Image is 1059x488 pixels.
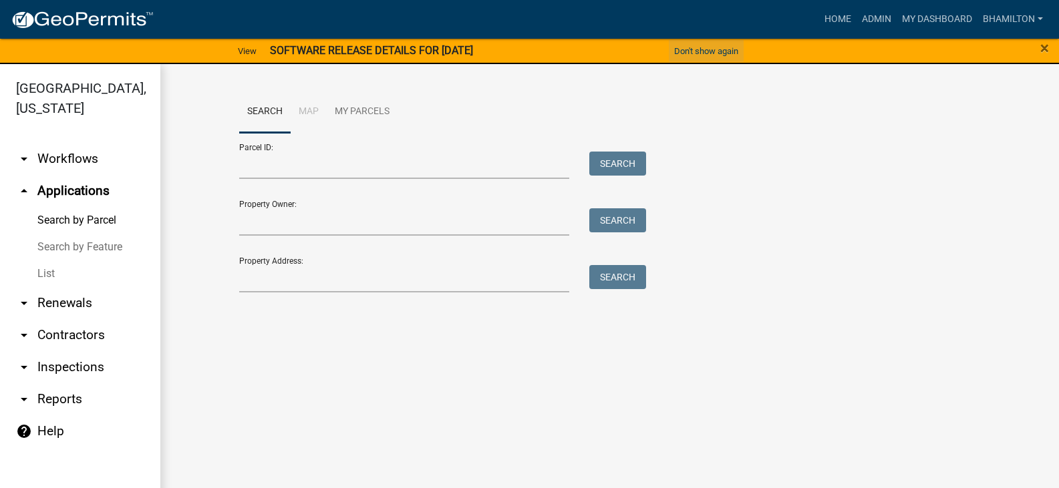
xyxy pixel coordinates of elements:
[233,40,262,62] a: View
[897,7,977,32] a: My Dashboard
[327,91,398,134] a: My Parcels
[589,152,646,176] button: Search
[1040,40,1049,56] button: Close
[857,7,897,32] a: Admin
[669,40,744,62] button: Don't show again
[239,91,291,134] a: Search
[977,7,1048,32] a: bhamilton
[16,423,32,439] i: help
[1040,39,1049,57] span: ×
[819,7,857,32] a: Home
[270,44,473,57] strong: SOFTWARE RELEASE DETAILS FOR [DATE]
[16,359,32,375] i: arrow_drop_down
[16,151,32,167] i: arrow_drop_down
[16,327,32,343] i: arrow_drop_down
[16,183,32,199] i: arrow_drop_up
[16,391,32,407] i: arrow_drop_down
[589,208,646,232] button: Search
[589,265,646,289] button: Search
[16,295,32,311] i: arrow_drop_down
